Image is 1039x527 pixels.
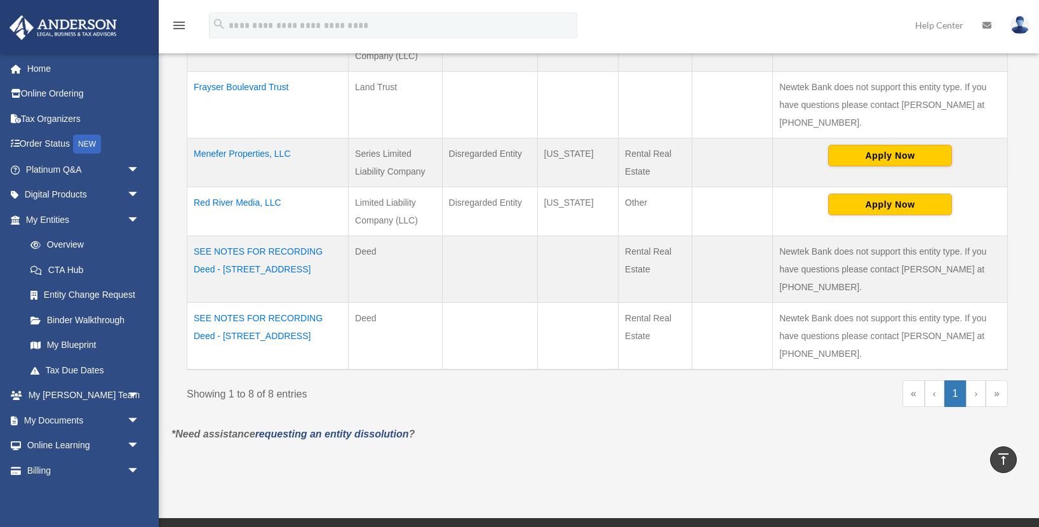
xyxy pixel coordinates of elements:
a: Next [966,380,986,407]
td: Limited Liability Company (LLC) [349,187,442,236]
em: *Need assistance ? [171,429,415,439]
a: requesting an entity dissolution [255,429,409,439]
span: arrow_drop_down [127,157,152,183]
i: menu [171,18,187,33]
a: My Entitiesarrow_drop_down [9,207,152,232]
td: Deed [349,236,442,303]
td: Rental Real Estate [619,236,692,303]
span: arrow_drop_down [127,182,152,208]
a: Order StatusNEW [9,131,159,157]
td: Frayser Boulevard Trust [187,72,349,138]
a: menu [171,22,187,33]
a: Digital Productsarrow_drop_down [9,182,159,208]
td: [US_STATE] [537,138,619,187]
a: CTA Hub [18,257,152,283]
td: SEE NOTES FOR RECORDING Deed - [STREET_ADDRESS] [187,236,349,303]
td: Newtek Bank does not support this entity type. If you have questions please contact [PERSON_NAME]... [773,236,1008,303]
a: Overview [18,232,146,258]
i: search [212,17,226,31]
a: Home [9,56,159,81]
img: Anderson Advisors Platinum Portal [6,15,121,40]
div: Showing 1 to 8 of 8 entries [187,380,588,403]
span: arrow_drop_down [127,408,152,434]
a: My [PERSON_NAME] Teamarrow_drop_down [9,383,159,408]
a: Events Calendar [9,483,159,509]
td: Red River Media, LLC [187,187,349,236]
a: Platinum Q&Aarrow_drop_down [9,157,159,182]
a: 1 [944,380,967,407]
td: Disregarded Entity [442,138,537,187]
td: Menefer Properties, LLC [187,138,349,187]
span: arrow_drop_down [127,458,152,484]
td: Other [619,187,692,236]
a: My Documentsarrow_drop_down [9,408,159,433]
a: Online Ordering [9,81,159,107]
span: arrow_drop_down [127,207,152,233]
a: Tax Due Dates [18,357,152,383]
td: [US_STATE] [537,187,619,236]
td: Deed [349,303,442,370]
td: SEE NOTES FOR RECORDING Deed - [STREET_ADDRESS] [187,303,349,370]
a: First [902,380,925,407]
a: Entity Change Request [18,283,152,308]
a: Previous [925,380,944,407]
a: Binder Walkthrough [18,307,152,333]
span: arrow_drop_down [127,383,152,409]
i: vertical_align_top [996,451,1011,467]
div: NEW [73,135,101,154]
td: Rental Real Estate [619,303,692,370]
img: User Pic [1010,16,1029,34]
a: Online Learningarrow_drop_down [9,433,159,458]
button: Apply Now [828,145,952,166]
td: Disregarded Entity [442,187,537,236]
span: arrow_drop_down [127,433,152,459]
td: Land Trust [349,72,442,138]
a: Tax Organizers [9,106,159,131]
a: vertical_align_top [990,446,1017,473]
td: Newtek Bank does not support this entity type. If you have questions please contact [PERSON_NAME]... [773,303,1008,370]
a: Billingarrow_drop_down [9,458,159,483]
a: My Blueprint [18,333,152,358]
td: Series Limited Liability Company [349,138,442,187]
td: Rental Real Estate [619,138,692,187]
button: Apply Now [828,194,952,215]
a: Last [986,380,1008,407]
td: Newtek Bank does not support this entity type. If you have questions please contact [PERSON_NAME]... [773,72,1008,138]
